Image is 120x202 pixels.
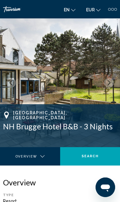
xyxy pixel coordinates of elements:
[6,78,16,88] button: Previous image
[86,7,95,12] span: EUR
[3,6,55,12] a: Travorium
[104,78,114,88] button: Next image
[3,193,111,197] div: Type
[3,178,117,187] h2: Overview
[83,5,104,14] button: Change currency
[96,177,115,197] iframe: Bouton de lancement de la fenêtre de messagerie
[13,110,117,120] span: [GEOGRAPHIC_DATA], [GEOGRAPHIC_DATA]
[64,7,70,12] span: en
[61,5,78,14] button: Change language
[3,122,117,131] h1: NH Brugge Hotel B&B - 3 Nights
[82,154,99,158] span: Search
